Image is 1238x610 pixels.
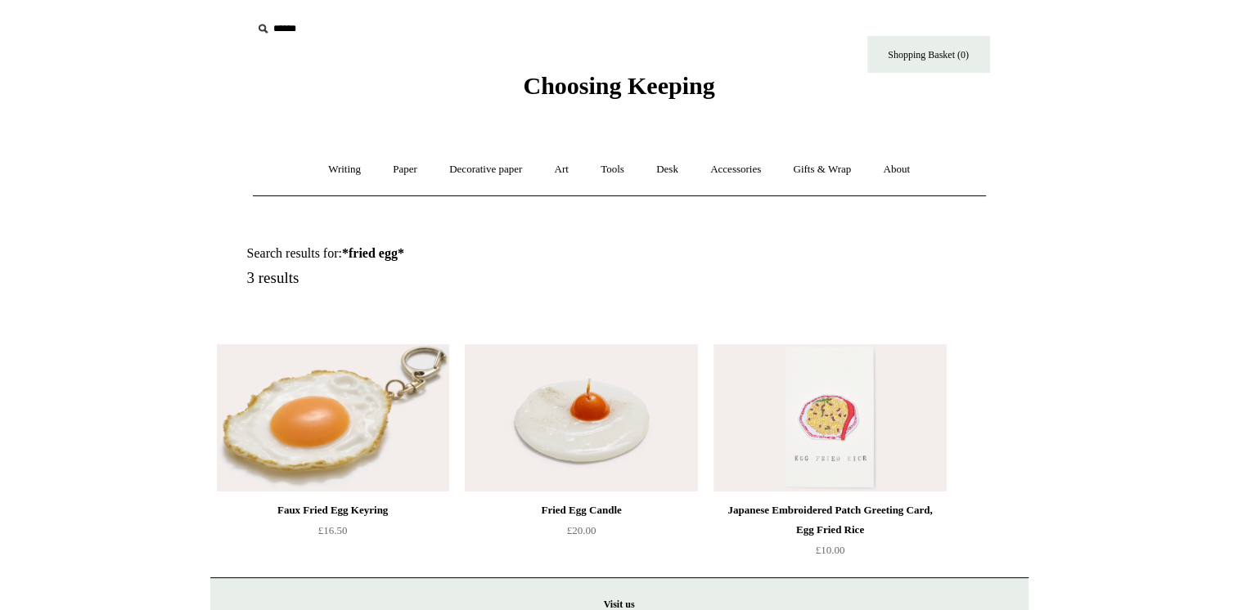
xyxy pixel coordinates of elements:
span: Choosing Keeping [523,72,714,99]
strong: Visit us [604,599,635,610]
h5: 3 results [247,269,638,288]
a: Tools [586,148,639,191]
div: Faux Fried Egg Keyring [221,500,445,520]
img: Japanese Embroidered Patch Greeting Card, Egg Fried Rice [714,344,946,491]
a: Gifts & Wrap [778,148,866,191]
span: £10.00 [816,544,845,556]
img: Faux Fried Egg Keyring [217,344,449,491]
a: Fried Egg Candle Fried Egg Candle [465,344,697,491]
a: Writing [313,148,376,191]
div: Fried Egg Candle [469,500,693,520]
a: Accessories [696,148,776,191]
a: Faux Fried Egg Keyring £16.50 [217,500,449,567]
h1: Search results for: [247,245,638,261]
a: Desk [642,148,693,191]
span: £16.50 [318,524,348,536]
a: Art [540,148,583,191]
a: Japanese Embroidered Patch Greeting Card, Egg Fried Rice £10.00 [714,500,946,567]
a: Japanese Embroidered Patch Greeting Card, Egg Fried Rice Japanese Embroidered Patch Greeting Card... [714,344,946,491]
a: Choosing Keeping [523,85,714,96]
strong: *fried egg* [342,246,404,260]
a: Paper [378,148,432,191]
a: Faux Fried Egg Keyring Faux Fried Egg Keyring [217,344,449,491]
img: Fried Egg Candle [465,344,697,491]
a: Shopping Basket (0) [867,36,990,73]
div: Japanese Embroidered Patch Greeting Card, Egg Fried Rice [718,500,942,540]
a: Decorative paper [434,148,537,191]
a: About [868,148,925,191]
span: £20.00 [567,524,596,536]
a: Fried Egg Candle £20.00 [465,500,697,567]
